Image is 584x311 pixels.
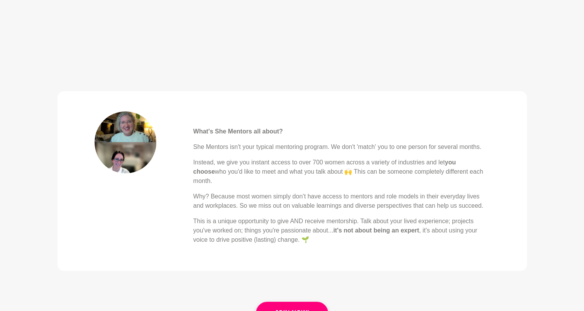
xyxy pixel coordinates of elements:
p: This is a unique opportunity to give AND receive mentorship. Talk about your lived experience; pr... [193,217,490,244]
p: She Mentors isn't your typical mentoring program. We don't 'match' you to one person for several ... [193,142,490,152]
strong: it's not about being an expert [333,227,419,234]
p: Instead, we give you instant access to over 700 women across a variety of industries and let who ... [193,158,490,186]
p: Why? Because most women simply don’t have access to mentors and role models in their everyday liv... [193,192,490,210]
strong: What's She Mentors all about? [193,128,283,135]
